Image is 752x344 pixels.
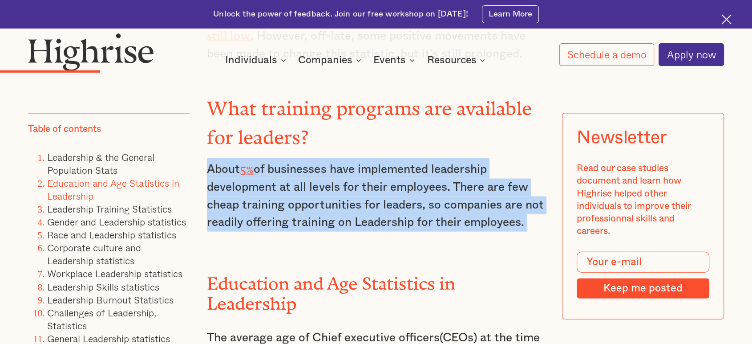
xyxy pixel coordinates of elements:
input: Keep me posted [577,278,709,298]
form: Modal Form [577,251,709,298]
strong: What training programs are available for leaders? [207,98,532,139]
div: Companies [298,55,352,66]
a: Challenges of Leadership, Statistics [47,305,156,332]
div: Events [373,55,406,66]
div: Newsletter [577,127,667,148]
div: Read our case studies document and learn how Highrise helped other individuals to improve their p... [577,162,709,238]
div: Individuals [225,55,277,66]
div: Companies [298,55,364,66]
a: Education and Age Statistics in Leadership [47,175,179,203]
a: Workplace Leadership statistics [47,266,182,281]
a: Race and Leadership statistics [47,227,176,242]
a: Leadership Burnout Statistics [47,292,174,307]
a: Leadership Training Statistics [47,201,172,216]
a: Schedule a demo [559,43,654,66]
a: Corporate culture and Leadership statistics [47,240,141,268]
div: Individuals [225,55,289,66]
div: Unlock the power of feedback. Join our free workshop on [DATE]! [213,8,468,20]
img: Cross icon [721,14,732,25]
h2: Education and Age Statistics in Leadership [207,269,545,309]
div: Resources [427,55,476,66]
a: Learn More [482,5,538,23]
p: About of businesses have implemented leadership development at all levels for their employees. Th... [207,158,545,231]
input: Your e-mail [577,251,709,273]
img: Highrise logo [28,33,154,71]
a: Leadership Skills statistics [47,279,159,294]
div: Resources [427,55,488,66]
div: Events [373,55,417,66]
a: Gender and Leadership statistics [47,214,186,229]
a: Apply now [659,43,724,66]
div: Table of contents [28,123,101,135]
a: Leadership & the General Population Stats [47,149,154,177]
a: 5% [240,162,254,170]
